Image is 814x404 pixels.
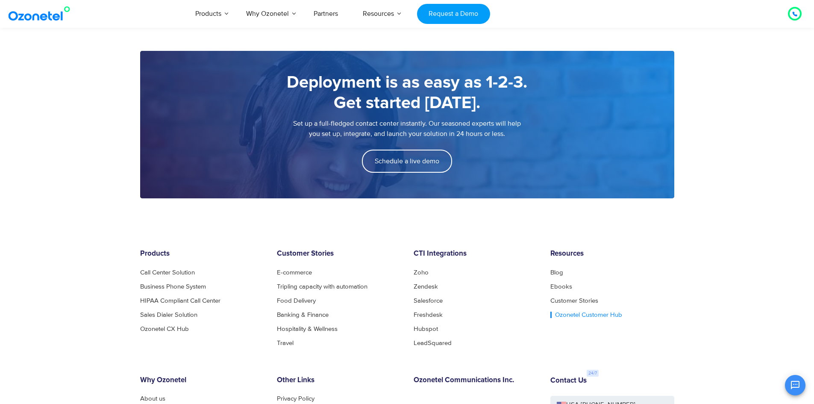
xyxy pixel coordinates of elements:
[550,312,622,318] a: Ozonetel Customer Hub
[140,283,206,290] a: Business Phone System
[414,298,443,304] a: Salesforce
[140,326,189,332] a: Ozonetel CX Hub
[414,312,443,318] a: Freshdesk
[277,312,329,318] a: Banking & Finance
[157,118,657,139] p: Set up a full-fledged contact center instantly. Our seasoned experts will help you set up, integr...
[277,298,316,304] a: Food Delivery
[417,4,490,24] a: Request a Demo
[277,395,314,402] a: Privacy Policy
[277,376,401,385] h6: Other Links
[277,250,401,258] h6: Customer Stories
[362,150,452,173] a: Schedule a live demo
[140,376,264,385] h6: Why Ozonetel
[414,340,452,346] a: LeadSquared
[550,283,572,290] a: Ebooks
[277,269,312,276] a: E-commerce
[414,376,538,385] h6: Ozonetel Communications Inc.
[550,298,598,304] a: Customer Stories
[140,395,165,402] a: About us
[277,283,367,290] a: Tripling capacity with automation
[375,158,439,165] span: Schedule a live demo
[550,250,674,258] h6: Resources
[140,269,195,276] a: Call Center Solution
[785,375,805,395] button: Open chat
[140,250,264,258] h6: Products
[140,298,220,304] a: HIPAA Compliant Call Center
[277,340,294,346] a: Travel
[414,326,438,332] a: Hubspot
[140,312,197,318] a: Sales Dialer Solution
[414,283,438,290] a: Zendesk
[414,269,429,276] a: Zoho
[550,269,563,276] a: Blog
[157,72,657,113] h5: Deployment is as easy as 1-2-3. Get started [DATE].
[414,250,538,258] h6: CTI Integrations
[550,377,587,385] h6: Contact Us
[277,326,338,332] a: Hospitality & Wellness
